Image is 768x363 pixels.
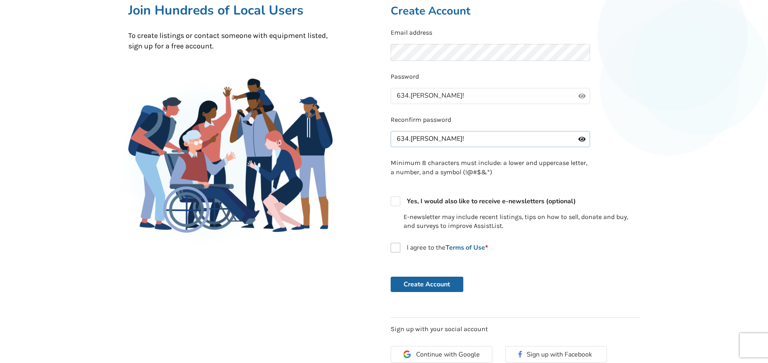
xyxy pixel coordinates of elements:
[128,31,333,51] p: To create listings or contact someone with equipment listed, sign up for a free account.
[128,2,333,19] h1: Join Hundreds of Local Users
[407,197,576,206] strong: Yes, I would also like to receive e-newsletters (optional)
[505,346,607,363] button: Sign up with Facebook
[446,243,488,252] a: Terms of Use*
[128,79,333,233] img: Family Gathering
[391,115,640,125] p: Reconfirm password
[403,350,411,358] img: Google Icon
[391,28,640,38] p: Email address
[416,351,480,358] span: Continue with Google
[391,325,640,334] p: Sign up with your social account
[391,277,463,292] button: Create Account
[391,243,488,252] label: I agree to the
[391,346,492,363] button: Continue with Google
[527,350,595,359] span: Sign up with Facebook
[391,72,640,81] p: Password
[404,213,640,231] p: E-newsletter may include recent listings, tips on how to sell, donate and buy, and surveys to imp...
[391,4,640,18] h2: Create Account
[391,159,590,177] p: Minimum 8 characters must include: a lower and uppercase letter, a number, and a symbol (!@#$&*)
